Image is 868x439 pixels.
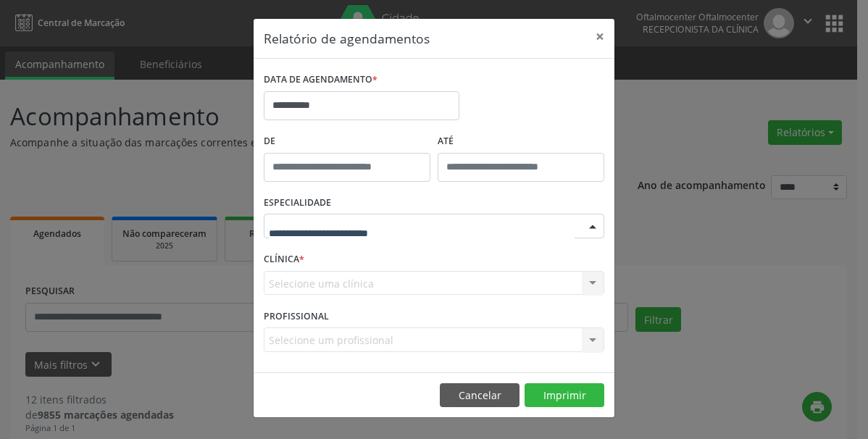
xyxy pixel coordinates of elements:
label: CLÍNICA [264,248,304,271]
h5: Relatório de agendamentos [264,29,430,48]
button: Imprimir [525,383,604,408]
button: Cancelar [440,383,519,408]
label: PROFISSIONAL [264,305,329,327]
button: Close [585,19,614,54]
